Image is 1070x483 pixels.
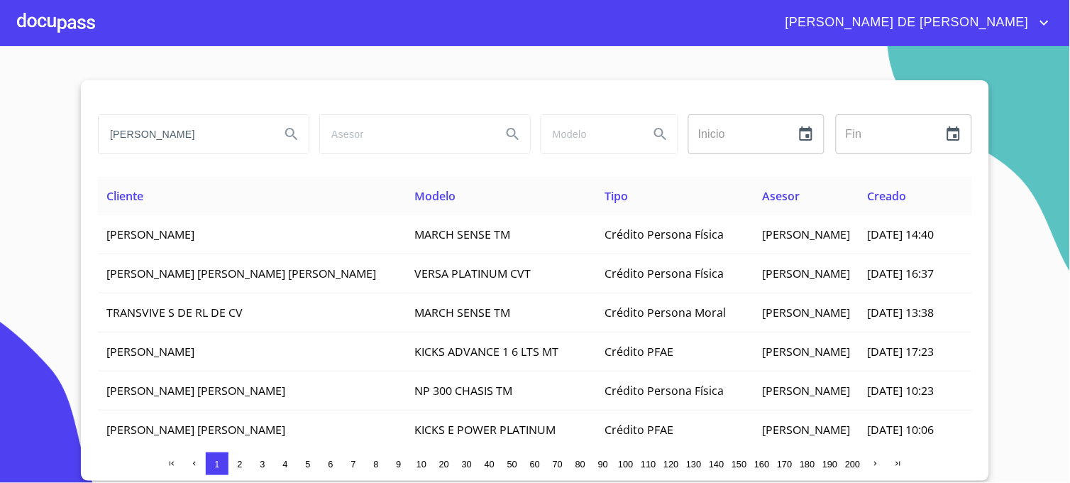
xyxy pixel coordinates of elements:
span: Modelo [414,188,456,204]
span: [PERSON_NAME] [762,422,850,438]
span: [PERSON_NAME] [762,383,850,398]
span: 5 [305,459,310,470]
span: Crédito Persona Moral [605,305,727,320]
span: 40 [485,459,495,470]
span: 8 [373,459,378,470]
button: 130 [683,452,705,475]
span: 9 [396,459,401,470]
span: 1 [214,459,219,470]
span: Crédito PFAE [605,422,674,438]
span: Crédito Persona Física [605,227,724,242]
span: [PERSON_NAME] DE [PERSON_NAME] [775,11,1036,34]
span: 4 [282,459,287,470]
span: Cliente [106,188,143,204]
span: [DATE] 13:38 [867,305,934,320]
input: search [99,115,269,153]
button: 3 [251,452,274,475]
span: [PERSON_NAME] [PERSON_NAME] [106,422,285,438]
span: 130 [686,459,701,470]
span: KICKS ADVANCE 1 6 LTS MT [414,344,558,359]
button: 5 [297,452,319,475]
span: 20 [439,459,449,470]
button: 140 [705,452,728,475]
span: 180 [800,459,815,470]
span: [PERSON_NAME] [PERSON_NAME] [PERSON_NAME] [106,266,376,281]
span: 110 [641,459,656,470]
button: 7 [342,452,365,475]
span: 30 [462,459,472,470]
span: [PERSON_NAME] [106,227,194,242]
button: 6 [319,452,342,475]
span: [DATE] 14:40 [867,227,934,242]
button: 4 [274,452,297,475]
button: 90 [592,452,614,475]
span: 6 [328,459,333,470]
span: 120 [663,459,678,470]
button: 9 [387,452,410,475]
button: 30 [456,452,478,475]
button: 190 [819,452,842,475]
span: 3 [260,459,265,470]
span: 200 [845,459,860,470]
button: account of current user [775,11,1053,34]
button: 70 [546,452,569,475]
span: 90 [598,459,608,470]
span: [PERSON_NAME] [762,227,850,242]
button: 110 [637,452,660,475]
button: 60 [524,452,546,475]
span: VERSA PLATINUM CVT [414,266,531,281]
span: 60 [530,459,540,470]
span: 160 [754,459,769,470]
span: [DATE] 16:37 [867,266,934,281]
button: 80 [569,452,592,475]
span: Crédito PFAE [605,344,674,359]
span: Crédito Persona Física [605,383,724,398]
button: 200 [842,452,864,475]
span: 190 [822,459,837,470]
input: search [541,115,638,153]
span: Tipo [605,188,629,204]
span: 140 [709,459,724,470]
span: TRANSVIVE S DE RL DE CV [106,305,243,320]
span: 100 [618,459,633,470]
span: [PERSON_NAME] [762,305,850,320]
span: MARCH SENSE TM [414,227,510,242]
button: 50 [501,452,524,475]
button: 8 [365,452,387,475]
span: 7 [351,459,355,470]
button: Search [644,117,678,151]
button: 40 [478,452,501,475]
span: [PERSON_NAME] [PERSON_NAME] [106,383,285,398]
span: [PERSON_NAME] [762,344,850,359]
span: MARCH SENSE TM [414,305,510,320]
button: Search [496,117,530,151]
button: 120 [660,452,683,475]
span: 170 [777,459,792,470]
button: 150 [728,452,751,475]
span: 80 [575,459,585,470]
span: [DATE] 10:06 [867,422,934,438]
span: 150 [732,459,746,470]
span: 2 [237,459,242,470]
button: 180 [796,452,819,475]
button: 2 [228,452,251,475]
span: [DATE] 17:23 [867,344,934,359]
button: 170 [773,452,796,475]
button: 160 [751,452,773,475]
button: Search [275,117,309,151]
button: 20 [433,452,456,475]
button: 100 [614,452,637,475]
span: [DATE] 10:23 [867,383,934,398]
button: 1 [206,452,228,475]
input: search [320,115,490,153]
span: 70 [553,459,563,470]
button: 10 [410,452,433,475]
span: 10 [417,459,426,470]
span: Crédito Persona Física [605,266,724,281]
span: [PERSON_NAME] [106,344,194,359]
span: Asesor [762,188,800,204]
span: Creado [867,188,906,204]
span: KICKS E POWER PLATINUM [414,422,556,438]
span: [PERSON_NAME] [762,266,850,281]
span: NP 300 CHASIS TM [414,383,512,398]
